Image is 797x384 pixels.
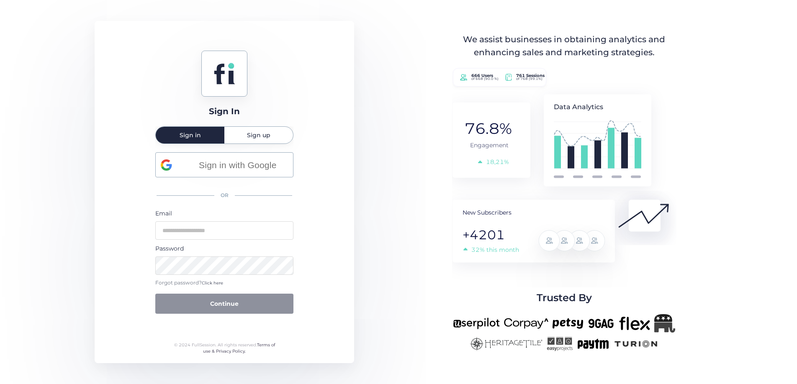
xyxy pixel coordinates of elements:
[553,314,583,333] img: petsy-new.png
[155,187,293,205] div: OR
[547,337,573,351] img: easyprojects-new.png
[577,337,609,351] img: paytm-new.png
[202,280,223,286] span: Click here
[470,141,509,149] tspan: Engagement
[180,132,201,138] span: Sign in
[463,208,512,216] tspan: New Subscribers
[587,314,615,333] img: 9gag-new.png
[454,33,675,59] div: We assist businesses in obtaining analytics and enhancing sales and marketing strategies.
[516,73,545,78] tspan: 761 Sessions
[537,290,592,306] span: Trusted By
[554,103,603,111] tspan: Data Analytics
[471,246,519,253] tspan: 32% this month
[155,244,293,253] div: Password
[209,105,240,118] div: Sign In
[247,132,270,138] span: Sign up
[504,314,548,333] img: corpay-new.png
[471,77,498,81] tspan: of 668 (90.0 %)
[470,337,542,351] img: heritagetile-new.png
[203,342,275,354] a: Terms of use & Privacy Policy.
[155,209,293,218] div: Email
[463,227,505,243] tspan: +4201
[613,337,659,351] img: turion-new.png
[155,294,293,314] button: Continue
[516,77,542,81] tspan: of 768 (99.1%)
[170,342,279,355] div: © 2024 FullSession. All rights reserved.
[619,314,650,333] img: flex-new.png
[453,314,500,333] img: userpilot-new.png
[465,119,512,137] tspan: 76.8%
[486,158,509,165] tspan: 18,21%
[187,158,288,172] span: Sign in with Google
[654,314,675,333] img: Republicanlogo-bw.png
[155,279,293,287] div: Forgot password?
[471,73,493,78] tspan: 666 Users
